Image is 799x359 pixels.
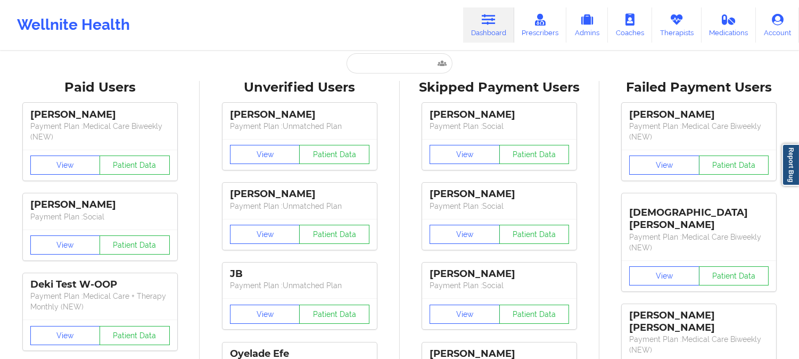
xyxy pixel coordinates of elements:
div: [PERSON_NAME] [30,199,170,211]
a: Medications [702,7,756,43]
p: Payment Plan : Unmatched Plan [230,280,369,291]
div: [PERSON_NAME] [430,268,569,280]
button: Patient Data [699,266,769,285]
p: Payment Plan : Social [430,201,569,211]
button: Patient Data [499,225,570,244]
a: Account [756,7,799,43]
div: [PERSON_NAME] [PERSON_NAME] [629,309,769,334]
button: View [629,266,699,285]
p: Payment Plan : Social [430,280,569,291]
div: [DEMOGRAPHIC_DATA][PERSON_NAME] [629,199,769,231]
button: View [430,305,500,324]
button: Patient Data [100,326,170,345]
p: Payment Plan : Unmatched Plan [230,201,369,211]
button: View [230,225,300,244]
button: View [430,145,500,164]
p: Payment Plan : Social [430,121,569,132]
button: View [629,156,699,175]
a: Report Bug [782,144,799,186]
div: [PERSON_NAME] [30,109,170,121]
button: View [230,305,300,324]
div: Deki Test W-OOP [30,279,170,291]
button: Patient Data [299,305,369,324]
a: Therapists [652,7,702,43]
button: Patient Data [499,145,570,164]
p: Payment Plan : Medical Care Biweekly (NEW) [629,232,769,253]
a: Coaches [608,7,652,43]
button: Patient Data [299,225,369,244]
button: Patient Data [499,305,570,324]
div: [PERSON_NAME] [430,109,569,121]
p: Payment Plan : Medical Care Biweekly (NEW) [629,121,769,142]
button: View [30,326,101,345]
button: View [430,225,500,244]
p: Payment Plan : Medical Care Biweekly (NEW) [629,334,769,355]
button: View [30,235,101,255]
p: Payment Plan : Medical Care Biweekly (NEW) [30,121,170,142]
div: Unverified Users [207,79,392,96]
a: Prescribers [514,7,567,43]
button: Patient Data [299,145,369,164]
p: Payment Plan : Unmatched Plan [230,121,369,132]
div: [PERSON_NAME] [230,109,369,121]
div: Paid Users [7,79,192,96]
button: Patient Data [100,235,170,255]
div: Skipped Payment Users [407,79,592,96]
div: [PERSON_NAME] [230,188,369,200]
p: Payment Plan : Medical Care + Therapy Monthly (NEW) [30,291,170,312]
div: [PERSON_NAME] [629,109,769,121]
button: View [30,156,101,175]
p: Payment Plan : Social [30,211,170,222]
a: Admins [566,7,608,43]
a: Dashboard [463,7,514,43]
div: Failed Payment Users [607,79,792,96]
button: Patient Data [699,156,769,175]
div: [PERSON_NAME] [430,188,569,200]
button: Patient Data [100,156,170,175]
div: JB [230,268,369,280]
button: View [230,145,300,164]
